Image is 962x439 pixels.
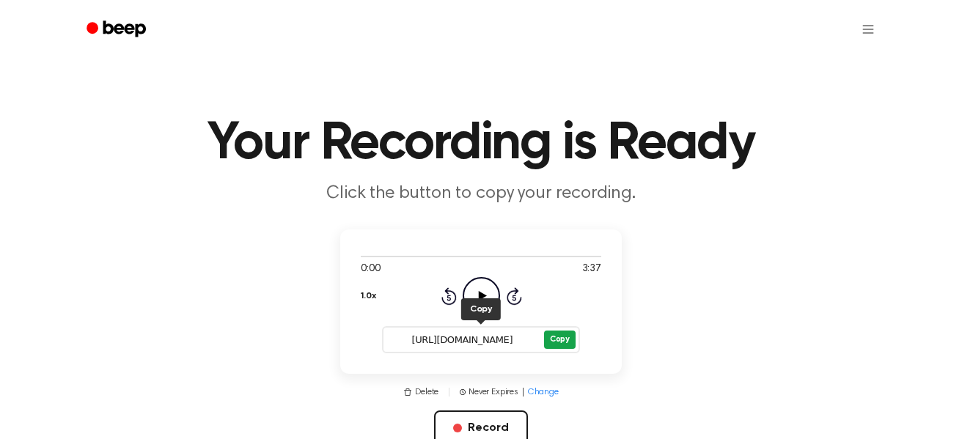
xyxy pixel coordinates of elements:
[521,385,525,399] span: |
[76,15,159,44] a: Beep
[851,12,886,47] button: Open menu
[199,182,763,206] p: Click the button to copy your recording.
[106,117,856,170] h1: Your Recording is Ready
[460,385,559,399] button: Never Expires|Change
[361,284,375,309] button: 1.0x
[582,262,601,277] span: 3:37
[447,385,451,399] span: |
[361,262,380,277] span: 0:00
[528,385,559,399] span: Change
[403,385,438,399] button: Delete
[461,298,501,320] button: Copy
[544,331,576,349] button: Copy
